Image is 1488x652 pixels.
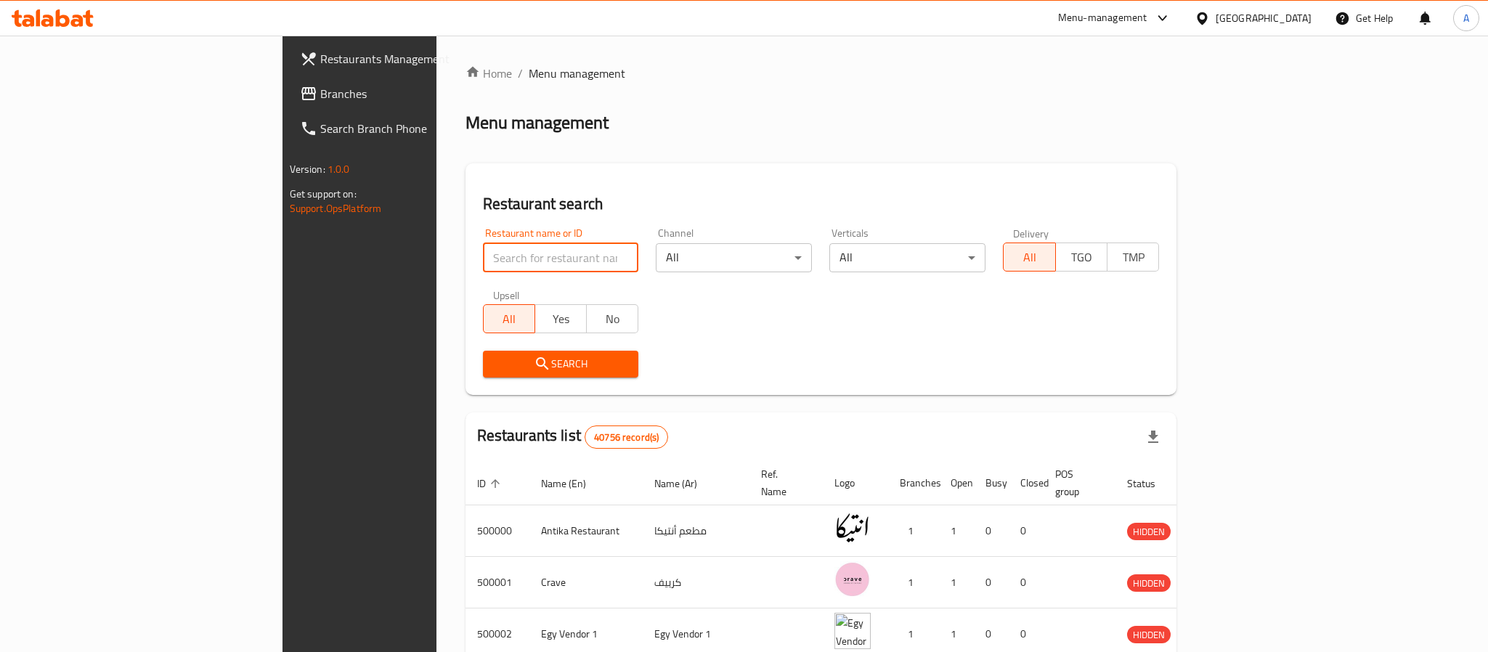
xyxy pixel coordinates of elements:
[834,613,871,649] img: Egy Vendor 1
[974,505,1009,557] td: 0
[1127,475,1174,492] span: Status
[593,309,633,330] span: No
[477,475,505,492] span: ID
[1009,461,1044,505] th: Closed
[585,431,667,444] span: 40756 record(s)
[1009,557,1044,608] td: 0
[1055,243,1107,272] button: TGO
[1055,465,1098,500] span: POS group
[534,304,587,333] button: Yes
[643,557,749,608] td: كرييف
[1062,247,1102,268] span: TGO
[290,199,382,218] a: Support.OpsPlatform
[1013,228,1049,238] label: Delivery
[1127,575,1171,592] span: HIDDEN
[1127,627,1171,643] span: HIDDEN
[1107,243,1159,272] button: TMP
[290,184,357,203] span: Get support on:
[1127,626,1171,643] div: HIDDEN
[888,505,939,557] td: 1
[465,111,609,134] h2: Menu management
[477,425,669,449] h2: Restaurants list
[888,461,939,505] th: Branches
[483,243,639,272] input: Search for restaurant name or ID..
[483,193,1160,215] h2: Restaurant search
[761,465,805,500] span: Ref. Name
[1058,9,1147,27] div: Menu-management
[1463,10,1469,26] span: A
[493,290,520,300] label: Upsell
[328,160,350,179] span: 1.0.0
[288,111,531,146] a: Search Branch Phone
[1136,420,1171,455] div: Export file
[939,557,974,608] td: 1
[483,351,639,378] button: Search
[654,475,716,492] span: Name (Ar)
[834,561,871,598] img: Crave
[643,505,749,557] td: مطعم أنتيكا
[290,160,325,179] span: Version:
[1009,505,1044,557] td: 0
[939,461,974,505] th: Open
[829,243,985,272] div: All
[288,76,531,111] a: Branches
[823,461,888,505] th: Logo
[529,557,643,608] td: Crave
[834,510,871,546] img: Antika Restaurant
[288,41,531,76] a: Restaurants Management
[888,557,939,608] td: 1
[1009,247,1049,268] span: All
[1003,243,1055,272] button: All
[1216,10,1312,26] div: [GEOGRAPHIC_DATA]
[483,304,535,333] button: All
[1113,247,1153,268] span: TMP
[320,120,519,137] span: Search Branch Phone
[495,355,627,373] span: Search
[939,505,974,557] td: 1
[489,309,529,330] span: All
[320,85,519,102] span: Branches
[541,309,581,330] span: Yes
[1127,523,1171,540] span: HIDDEN
[465,65,1177,82] nav: breadcrumb
[541,475,605,492] span: Name (En)
[656,243,812,272] div: All
[974,461,1009,505] th: Busy
[529,505,643,557] td: Antika Restaurant
[586,304,638,333] button: No
[1127,523,1171,540] div: HIDDEN
[974,557,1009,608] td: 0
[529,65,625,82] span: Menu management
[585,425,668,449] div: Total records count
[320,50,519,68] span: Restaurants Management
